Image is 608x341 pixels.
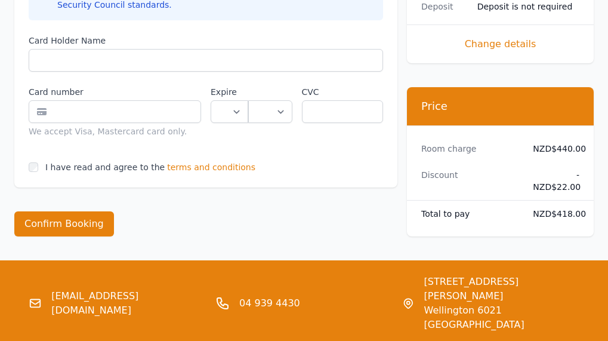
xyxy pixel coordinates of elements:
[29,125,201,137] div: We accept Visa, Mastercard card only.
[29,35,383,47] label: Card Holder Name
[14,211,114,236] button: Confirm Booking
[211,86,248,98] label: Expire
[45,162,165,172] label: I have read and agree to the
[424,303,579,332] span: Wellington 6021 [GEOGRAPHIC_DATA]
[421,99,579,113] h3: Price
[533,143,579,155] dd: NZD$440.00
[421,208,523,220] dt: Total to pay
[167,161,255,173] span: terms and conditions
[477,1,579,13] dd: Deposit is not required
[248,86,292,98] label: .
[533,208,579,220] dd: NZD$418.00
[302,86,384,98] label: CVC
[421,169,523,193] dt: Discount
[533,169,579,193] dd: - NZD$22.00
[421,37,579,51] span: Change details
[29,86,201,98] label: Card number
[421,143,523,155] dt: Room charge
[51,289,206,318] a: [EMAIL_ADDRESS][DOMAIN_NAME]
[239,296,300,311] a: 04 939 4430
[421,1,468,13] dt: Deposit
[424,275,579,303] span: [STREET_ADDRESS][PERSON_NAME]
